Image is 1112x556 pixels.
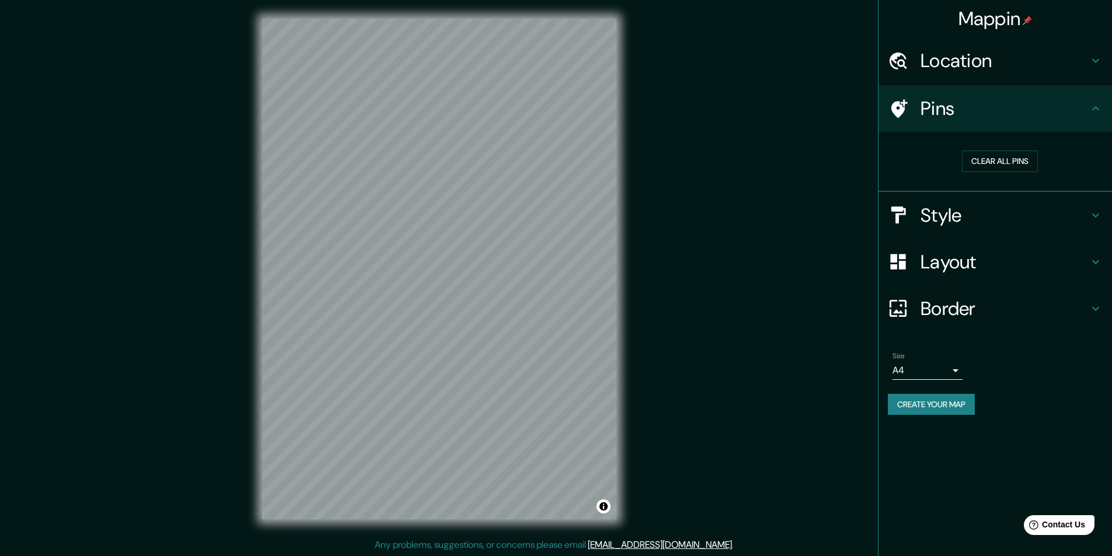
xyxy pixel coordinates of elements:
button: Toggle attribution [597,499,611,513]
a: [EMAIL_ADDRESS][DOMAIN_NAME] [588,538,732,551]
canvas: Map [262,19,616,519]
h4: Location [921,49,1089,72]
div: Location [879,37,1112,84]
img: pin-icon.png [1023,16,1032,25]
div: Layout [879,239,1112,285]
div: . [734,538,735,552]
div: . [735,538,738,552]
div: Border [879,285,1112,332]
h4: Layout [921,250,1089,274]
h4: Style [921,204,1089,227]
div: Style [879,192,1112,239]
iframe: Help widget launcher [1008,510,1099,543]
h4: Border [921,297,1089,320]
label: Size [893,351,905,361]
div: A4 [893,361,963,380]
p: Any problems, suggestions, or concerns please email . [375,538,734,552]
button: Create your map [888,394,975,415]
button: Clear all pins [962,151,1038,172]
h4: Mappin [958,7,1033,30]
div: Pins [879,85,1112,132]
h4: Pins [921,97,1089,120]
